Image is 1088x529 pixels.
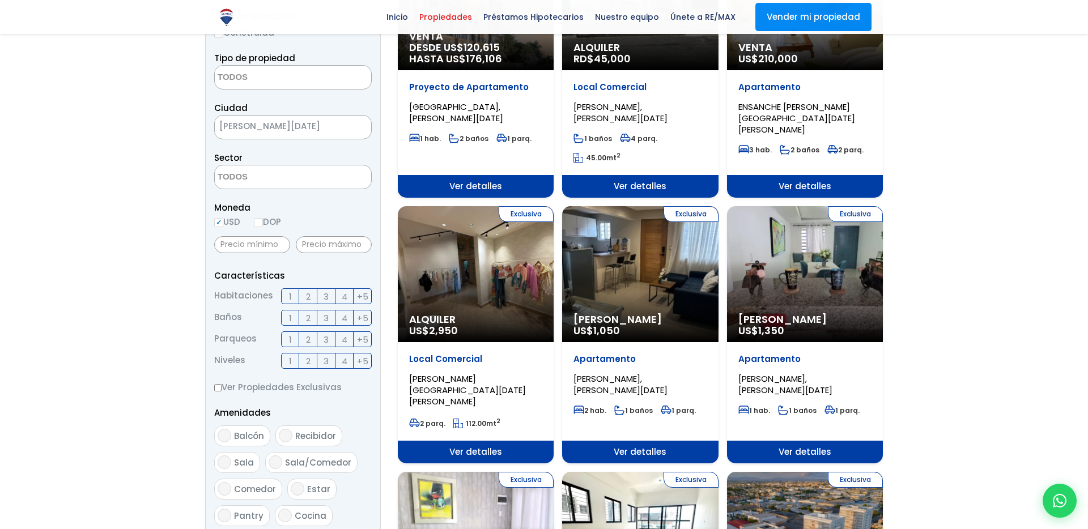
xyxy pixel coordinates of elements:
[214,406,372,420] p: Amenidades
[289,354,292,368] span: 1
[738,101,855,135] span: ENSANCHE [PERSON_NAME][GEOGRAPHIC_DATA][DATE][PERSON_NAME]
[758,323,784,338] span: 1,350
[664,472,719,488] span: Exclusiva
[218,429,231,442] input: Balcón
[306,332,311,347] span: 2
[324,311,329,325] span: 3
[409,314,542,325] span: Alquiler
[429,323,458,338] span: 2,950
[214,152,243,164] span: Sector
[218,482,231,496] input: Comedor
[357,289,368,304] span: +5
[466,419,486,428] span: 112.00
[216,7,236,27] img: Logo de REMAX
[738,353,872,365] p: Apartamento
[409,42,542,65] span: DESDE US$
[214,310,242,326] span: Baños
[342,311,347,325] span: 4
[573,134,612,143] span: 1 baños
[409,419,445,428] span: 2 parq.
[827,145,864,155] span: 2 parq.
[357,354,368,368] span: +5
[398,441,554,463] span: Ver detalles
[295,430,336,442] span: Recibidor
[306,354,311,368] span: 2
[573,52,631,66] span: RD$
[234,510,263,522] span: Pantry
[218,509,231,522] input: Pantry
[562,206,718,463] a: Exclusiva [PERSON_NAME] US$1,050 Apartamento [PERSON_NAME], [PERSON_NAME][DATE] 2 hab. 1 baños 1 ...
[496,134,532,143] span: 1 parq.
[727,175,883,198] span: Ver detalles
[409,31,542,42] span: Venta
[278,509,292,522] input: Cocina
[409,373,526,407] span: [PERSON_NAME][GEOGRAPHIC_DATA][DATE][PERSON_NAME]
[324,289,329,304] span: 3
[218,455,231,469] input: Sala
[289,332,292,347] span: 1
[214,268,372,283] p: Características
[738,406,770,415] span: 1 hab.
[342,332,347,347] span: 4
[306,311,311,325] span: 2
[357,332,368,347] span: +5
[343,118,360,136] button: Remove all items
[594,52,631,66] span: 45,000
[215,66,325,90] textarea: Search
[215,118,343,134] span: SANTO DOMINGO DE GUZMÁN
[307,483,330,495] span: Estar
[586,153,606,163] span: 45.00
[289,289,292,304] span: 1
[614,406,653,415] span: 1 baños
[254,218,263,227] input: DOP
[453,419,500,428] span: mt
[324,332,329,347] span: 3
[778,406,817,415] span: 1 baños
[342,289,347,304] span: 4
[573,406,606,415] span: 2 hab.
[738,42,872,53] span: Venta
[357,311,368,325] span: +5
[562,175,718,198] span: Ver detalles
[214,380,372,394] label: Ver Propiedades Exclusivas
[620,134,657,143] span: 4 parq.
[449,134,488,143] span: 2 baños
[342,354,347,368] span: 4
[562,441,718,463] span: Ver detalles
[409,82,542,93] p: Proyecto de Apartamento
[214,218,223,227] input: USD
[755,3,872,31] a: Vender mi propiedad
[254,215,281,229] label: DOP
[661,406,696,415] span: 1 parq.
[291,482,304,496] input: Estar
[398,175,554,198] span: Ver detalles
[738,52,798,66] span: US$
[824,406,860,415] span: 1 parq.
[215,165,325,190] textarea: Search
[414,8,478,25] span: Propiedades
[306,289,311,304] span: 2
[214,102,248,114] span: Ciudad
[738,145,772,155] span: 3 hab.
[464,40,500,54] span: 120,615
[758,52,798,66] span: 210,000
[665,8,741,25] span: Únete a RE/MAX
[409,323,458,338] span: US$
[589,8,665,25] span: Nuestro equipo
[738,373,832,396] span: [PERSON_NAME], [PERSON_NAME][DATE]
[214,353,245,369] span: Niveles
[234,457,254,468] span: Sala
[727,206,883,463] a: Exclusiva [PERSON_NAME] US$1,350 Apartamento [PERSON_NAME], [PERSON_NAME][DATE] 1 hab. 1 baños 1 ...
[409,134,441,143] span: 1 hab.
[573,323,620,338] span: US$
[573,42,707,53] span: Alquiler
[381,8,414,25] span: Inicio
[279,429,292,442] input: Recibidor
[664,206,719,222] span: Exclusiva
[573,153,620,163] span: mt
[409,53,542,65] span: HASTA US$
[296,236,372,253] input: Precio máximo
[295,510,326,522] span: Cocina
[234,430,264,442] span: Balcón
[496,417,500,425] sup: 2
